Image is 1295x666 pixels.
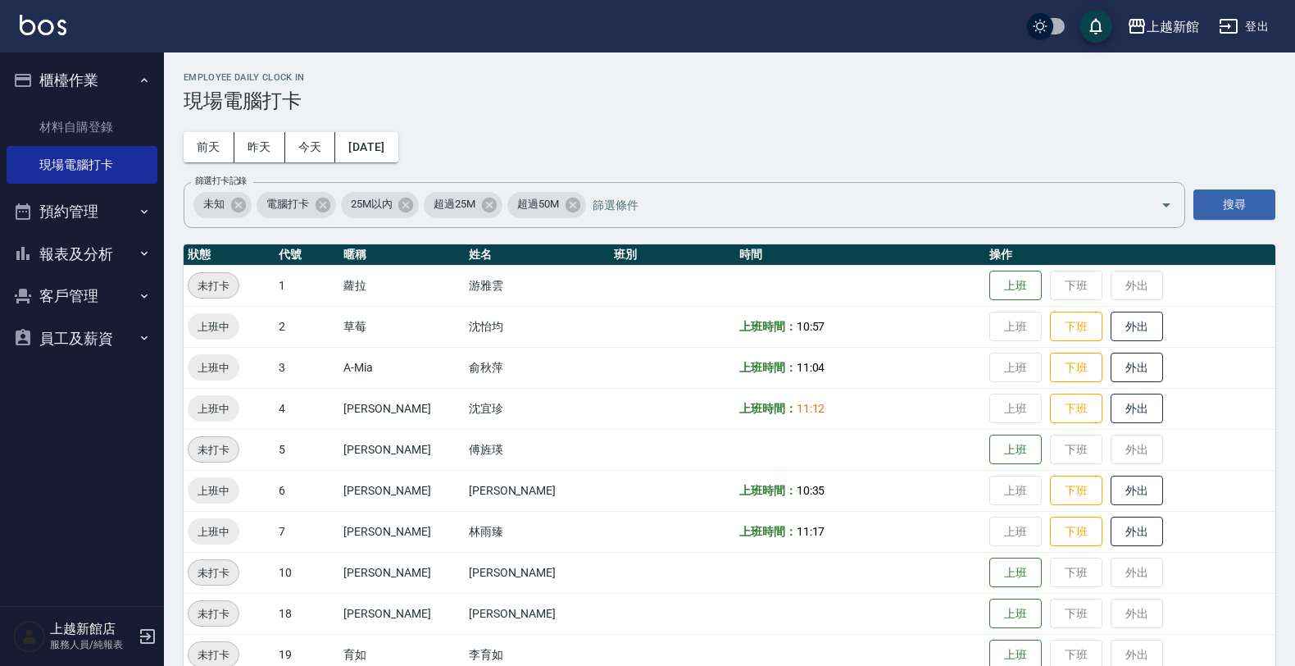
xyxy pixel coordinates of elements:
[275,552,339,593] td: 10
[189,564,239,582] span: 未打卡
[1050,517,1102,547] button: 下班
[989,435,1042,465] button: 上班
[195,175,247,187] label: 篩選打卡記錄
[1050,476,1102,506] button: 下班
[424,192,502,218] div: 超過25M
[465,511,611,552] td: 林雨臻
[465,388,611,429] td: 沈宜珍
[797,320,825,333] span: 10:57
[1147,16,1199,37] div: 上越新館
[193,192,252,218] div: 未知
[985,244,1275,266] th: 操作
[275,244,339,266] th: 代號
[739,402,797,415] b: 上班時間：
[234,132,285,162] button: 昨天
[7,317,157,360] button: 員工及薪資
[275,470,339,511] td: 6
[797,484,825,497] span: 10:35
[275,306,339,347] td: 2
[735,244,985,266] th: 時間
[424,196,485,212] span: 超過25M
[335,132,398,162] button: [DATE]
[610,244,735,266] th: 班別
[285,132,336,162] button: 今天
[1111,394,1163,424] button: 外出
[275,388,339,429] td: 4
[339,306,465,347] td: 草莓
[7,275,157,317] button: 客戶管理
[275,593,339,634] td: 18
[188,482,239,500] span: 上班中
[989,599,1042,629] button: 上班
[188,359,239,376] span: 上班中
[797,361,825,374] span: 11:04
[188,523,239,541] span: 上班中
[184,89,1275,112] h3: 現場電腦打卡
[341,192,420,218] div: 25M以內
[189,441,239,458] span: 未打卡
[7,190,157,233] button: 預約管理
[465,306,611,347] td: 沈怡均
[339,265,465,306] td: 蘿拉
[989,558,1042,588] button: 上班
[465,244,611,266] th: 姓名
[588,190,1132,219] input: 篩選條件
[797,525,825,538] span: 11:17
[1111,476,1163,506] button: 外出
[1050,312,1102,342] button: 下班
[465,552,611,593] td: [PERSON_NAME]
[739,525,797,538] b: 上班時間：
[339,388,465,429] td: [PERSON_NAME]
[7,108,157,146] a: 材料自購登錄
[1050,353,1102,383] button: 下班
[1079,10,1112,43] button: save
[20,15,66,35] img: Logo
[189,277,239,294] span: 未打卡
[7,146,157,184] a: 現場電腦打卡
[1111,353,1163,383] button: 外出
[739,361,797,374] b: 上班時間：
[507,192,586,218] div: 超過50M
[50,637,134,652] p: 服務人員/純報表
[507,196,569,212] span: 超過50M
[339,347,465,388] td: A-Mia
[275,429,339,470] td: 5
[188,400,239,417] span: 上班中
[739,484,797,497] b: 上班時間：
[275,347,339,388] td: 3
[465,347,611,388] td: 俞秋萍
[1153,192,1179,218] button: Open
[257,196,319,212] span: 電腦打卡
[339,244,465,266] th: 暱稱
[184,72,1275,83] h2: Employee Daily Clock In
[275,265,339,306] td: 1
[275,511,339,552] td: 7
[339,429,465,470] td: [PERSON_NAME]
[465,593,611,634] td: [PERSON_NAME]
[339,470,465,511] td: [PERSON_NAME]
[339,511,465,552] td: [PERSON_NAME]
[339,552,465,593] td: [PERSON_NAME]
[1111,312,1163,342] button: 外出
[465,470,611,511] td: [PERSON_NAME]
[188,318,239,335] span: 上班中
[7,233,157,276] button: 報表及分析
[465,429,611,470] td: 傅旌瑛
[341,196,402,212] span: 25M以內
[189,646,239,664] span: 未打卡
[193,196,234,212] span: 未知
[797,402,825,415] span: 11:12
[7,59,157,102] button: 櫃檯作業
[1193,189,1275,220] button: 搜尋
[184,244,275,266] th: 狀態
[257,192,336,218] div: 電腦打卡
[1212,11,1275,42] button: 登出
[13,620,46,653] img: Person
[339,593,465,634] td: [PERSON_NAME]
[50,621,134,637] h5: 上越新館店
[465,265,611,306] td: 游雅雲
[989,271,1042,301] button: 上班
[1111,517,1163,547] button: 外出
[739,320,797,333] b: 上班時間：
[189,605,239,623] span: 未打卡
